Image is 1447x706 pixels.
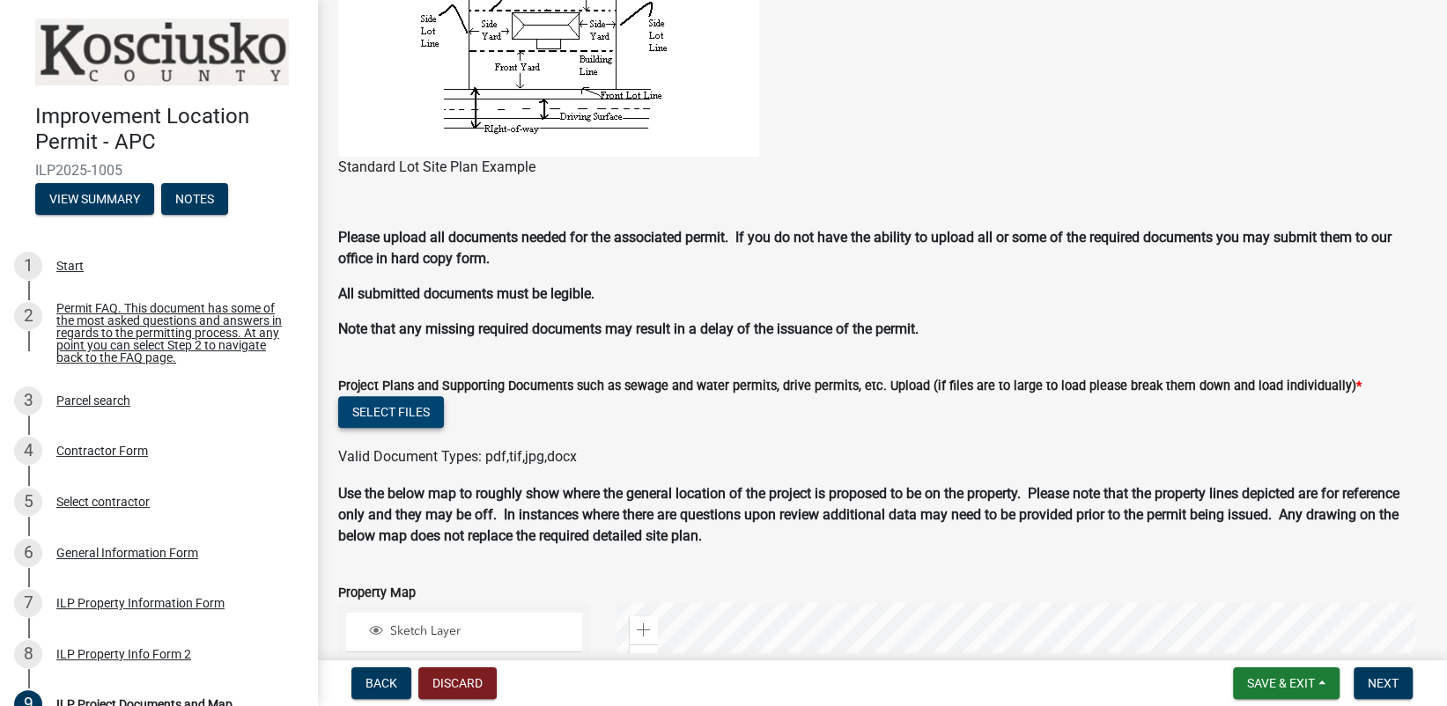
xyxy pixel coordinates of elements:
[14,386,42,415] div: 3
[346,613,582,652] li: Sketch Layer
[351,667,411,699] button: Back
[338,157,1426,178] figcaption: Standard Lot Site Plan Example
[161,183,228,215] button: Notes
[1368,676,1399,690] span: Next
[630,616,658,644] div: Zoom in
[418,667,497,699] button: Discard
[1233,667,1340,699] button: Save & Exit
[14,640,42,668] div: 8
[14,488,42,516] div: 5
[56,496,150,508] div: Select contractor
[35,18,289,85] img: Kosciusko County, Indiana
[56,394,130,407] div: Parcel search
[35,162,282,179] span: ILP2025-1005
[56,445,148,457] div: Contractor Form
[338,587,416,599] label: Property Map
[338,448,577,465] span: Valid Document Types: pdf,tif,jpg,docx
[14,589,42,617] div: 7
[161,193,228,207] wm-modal-confirm: Notes
[14,539,42,567] div: 6
[338,485,1399,544] strong: Use the below map to roughly show where the general location of the project is proposed to be on ...
[386,623,576,639] span: Sketch Layer
[56,302,289,364] div: Permit FAQ. This document has some of the most asked questions and answers in regards to the perm...
[56,260,84,272] div: Start
[56,597,225,609] div: ILP Property Information Form
[338,285,594,302] strong: All submitted documents must be legible.
[1247,676,1315,690] span: Save & Exit
[14,252,42,280] div: 1
[338,396,444,428] button: Select files
[35,104,303,155] h4: Improvement Location Permit - APC
[56,648,191,660] div: ILP Property Info Form 2
[338,380,1362,393] label: Project Plans and Supporting Documents such as sewage and water permits, drive permits, etc. Uplo...
[338,320,919,337] strong: Note that any missing required documents may result in a delay of the issuance of the permit.
[56,547,198,559] div: General Information Form
[365,676,397,690] span: Back
[366,623,576,641] div: Sketch Layer
[14,302,42,330] div: 2
[14,437,42,465] div: 4
[35,183,154,215] button: View Summary
[630,644,658,673] div: Zoom out
[338,229,1392,267] strong: Please upload all documents needed for the associated permit. If you do not have the ability to u...
[1354,667,1413,699] button: Next
[35,193,154,207] wm-modal-confirm: Summary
